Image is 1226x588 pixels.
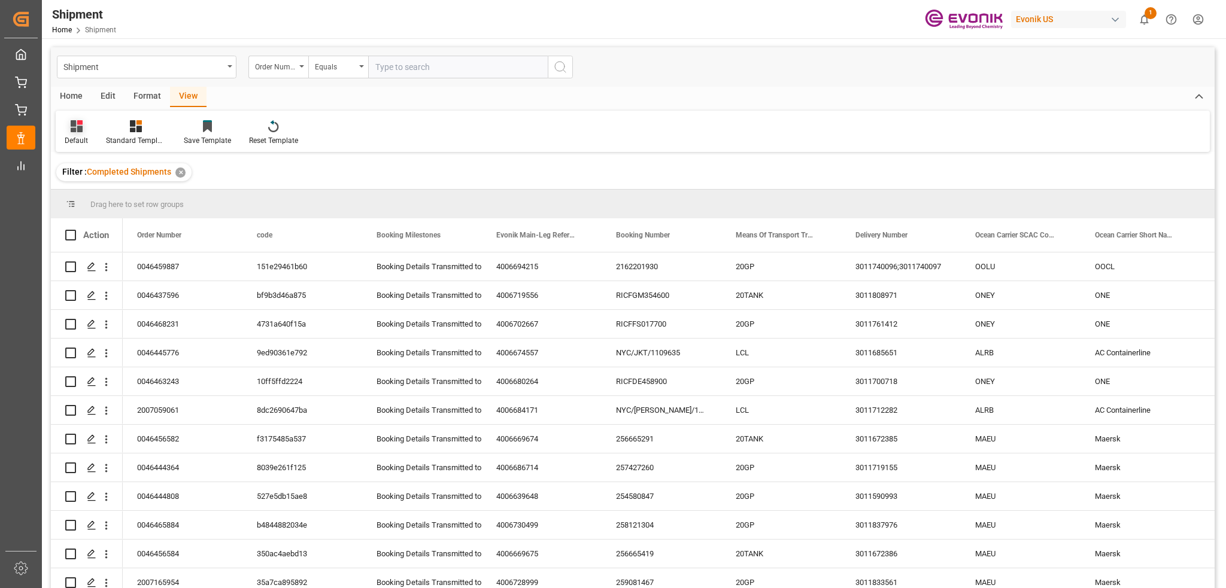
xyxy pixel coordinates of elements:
div: Press SPACE to select this row. [51,511,123,540]
div: OOCL [1081,252,1200,281]
a: Home [52,26,72,34]
div: MAEU [961,482,1081,510]
div: Booking Details Transmitted to SAP [377,368,468,395]
div: ✕ [175,167,186,178]
div: 3011700718 [841,367,961,395]
button: open menu [308,56,368,78]
div: RICFDE458900 [602,367,721,395]
div: 8039e261f125 [242,453,362,482]
div: 3011837976 [841,511,961,539]
div: Press SPACE to select this row. [51,310,123,339]
div: Booking Details Transmitted to SAP [377,397,468,424]
div: 3011719155 [841,453,961,482]
div: Maersk [1081,540,1200,568]
span: Filter : [62,167,87,176]
div: Booking Details Transmitted to SAP [377,339,468,367]
div: Booking Details Transmitted to SAP [377,483,468,510]
div: f3175485a537 [242,425,362,453]
div: OOLU [961,252,1081,281]
div: 4006669674 [482,425,602,453]
div: 4006702667 [482,310,602,338]
div: ONEY [961,310,1081,338]
div: ALRB [961,339,1081,367]
div: Press SPACE to select this row. [51,396,123,425]
div: AC Containerline [1081,339,1200,367]
div: NYC/[PERSON_NAME]/1111637 [602,396,721,424]
div: b4844882034e [242,511,362,539]
div: Press SPACE to select this row. [51,482,123,511]
button: Evonik US [1011,8,1131,31]
div: 3011740096;3011740097 [841,252,961,281]
div: Maersk [1081,482,1200,510]
div: 4006730499 [482,511,602,539]
div: Press SPACE to select this row. [51,367,123,396]
div: LCL [721,339,841,367]
div: Booking Details Transmitted to SAP [377,425,468,453]
button: search button [548,56,573,78]
div: LCL [721,396,841,424]
div: 20TANK [721,540,841,568]
img: Evonik-brand-mark-Deep-Purple-RGB.jpeg_1700498283.jpeg [925,9,1003,30]
div: ONEY [961,367,1081,395]
div: Press SPACE to select this row. [51,540,123,568]
div: 0046456584 [123,540,242,568]
div: 3011672386 [841,540,961,568]
div: MAEU [961,453,1081,482]
div: 527e5db15ae8 [242,482,362,510]
div: ONE [1081,281,1200,309]
div: 254580847 [602,482,721,510]
div: 20GP [721,367,841,395]
div: Booking Details Transmitted to SAP [377,540,468,568]
div: Press SPACE to select this row. [51,339,123,367]
span: Ocean Carrier Short Name [1095,231,1175,239]
div: Standard Templates [106,135,166,146]
div: Booking Details Transmitted to SAP [377,253,468,281]
div: RICFFS017700 [602,310,721,338]
div: 4006674557 [482,339,602,367]
div: 4006719556 [482,281,602,309]
button: Help Center [1158,6,1185,33]
div: 0046459887 [123,252,242,281]
div: 257427260 [602,453,721,482]
div: Format [125,87,170,107]
div: Equals [315,59,356,72]
div: 20GP [721,453,841,482]
div: 3011685651 [841,339,961,367]
span: Completed Shipments [87,167,171,176]
div: 0046445776 [123,339,242,367]
div: 3011590993 [841,482,961,510]
div: Shipment [63,59,223,74]
div: Maersk [1081,425,1200,453]
div: bf9b3d46a875 [242,281,362,309]
div: 0046463243 [123,367,242,395]
div: Booking Details Transmitted to SAP [377,310,468,338]
div: 20GP [721,511,841,539]
div: 20GP [721,252,841,281]
div: View [170,87,207,107]
div: ALRB [961,396,1081,424]
div: 3011761412 [841,310,961,338]
input: Type to search [368,56,548,78]
span: Evonik Main-Leg Reference [496,231,576,239]
div: Press SPACE to select this row. [51,425,123,453]
button: open menu [248,56,308,78]
div: 8dc2690647ba [242,396,362,424]
span: Booking Number [616,231,670,239]
div: 3011672385 [841,425,961,453]
span: Booking Milestones [377,231,441,239]
div: 0046465884 [123,511,242,539]
div: Press SPACE to select this row. [51,252,123,281]
div: Maersk [1081,511,1200,539]
div: 0046437596 [123,281,242,309]
div: ONEY [961,281,1081,309]
div: 151e29461b60 [242,252,362,281]
span: Delivery Number [855,231,908,239]
div: Order Number [255,59,296,72]
span: Means Of Transport Translation [736,231,816,239]
div: Booking Details Transmitted to SAP [377,511,468,539]
div: Home [51,87,92,107]
div: 4006686714 [482,453,602,482]
div: 258121304 [602,511,721,539]
div: 4006684171 [482,396,602,424]
div: Booking Details Transmitted to SAP [377,454,468,482]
